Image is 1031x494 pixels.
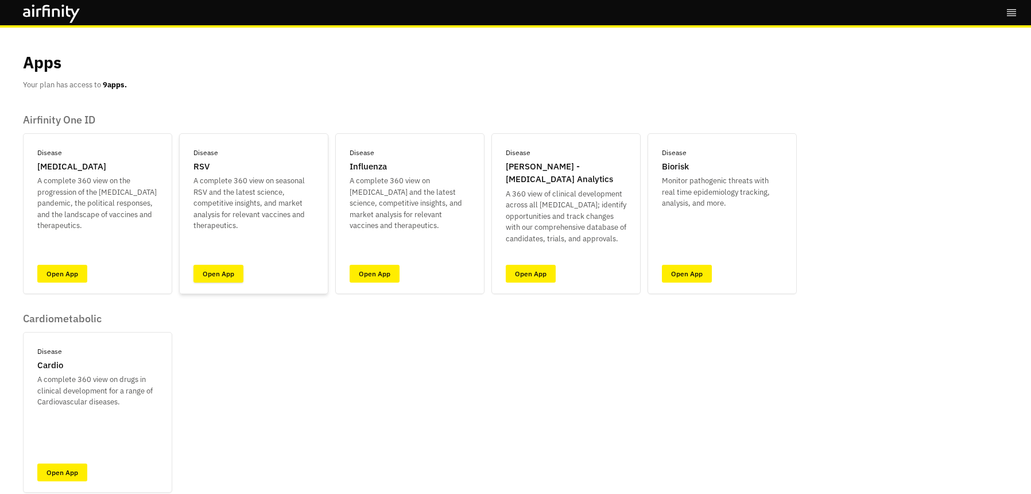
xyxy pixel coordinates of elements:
p: A 360 view of clinical development across all [MEDICAL_DATA]; identify opportunities and track ch... [506,188,626,245]
p: Disease [37,148,62,158]
p: [PERSON_NAME] - [MEDICAL_DATA] Analytics [506,160,626,186]
p: Monitor pathogenic threats with real time epidemiology tracking, analysis, and more. [662,175,782,209]
p: Disease [662,148,687,158]
p: Disease [506,148,530,158]
p: Your plan has access to [23,79,127,91]
p: Cardiometabolic [23,312,172,325]
a: Open App [350,265,400,283]
p: Disease [37,346,62,357]
p: [MEDICAL_DATA] [37,160,106,173]
p: Apps [23,51,61,75]
p: Disease [350,148,374,158]
a: Open App [662,265,712,283]
a: Open App [37,265,87,283]
p: A complete 360 view on drugs in clinical development for a range of Cardiovascular diseases. [37,374,158,408]
p: Cardio [37,359,63,372]
a: Open App [37,464,87,481]
a: Open App [506,265,556,283]
p: A complete 360 view on seasonal RSV and the latest science, competitive insights, and market anal... [193,175,314,231]
p: Influenza [350,160,387,173]
p: RSV [193,160,210,173]
b: 9 apps. [103,80,127,90]
p: A complete 360 view on the progression of the [MEDICAL_DATA] pandemic, the political responses, a... [37,175,158,231]
p: Disease [193,148,218,158]
p: Biorisk [662,160,689,173]
p: A complete 360 view on [MEDICAL_DATA] and the latest science, competitive insights, and market an... [350,175,470,231]
a: Open App [193,265,243,283]
p: Airfinity One ID [23,114,797,126]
